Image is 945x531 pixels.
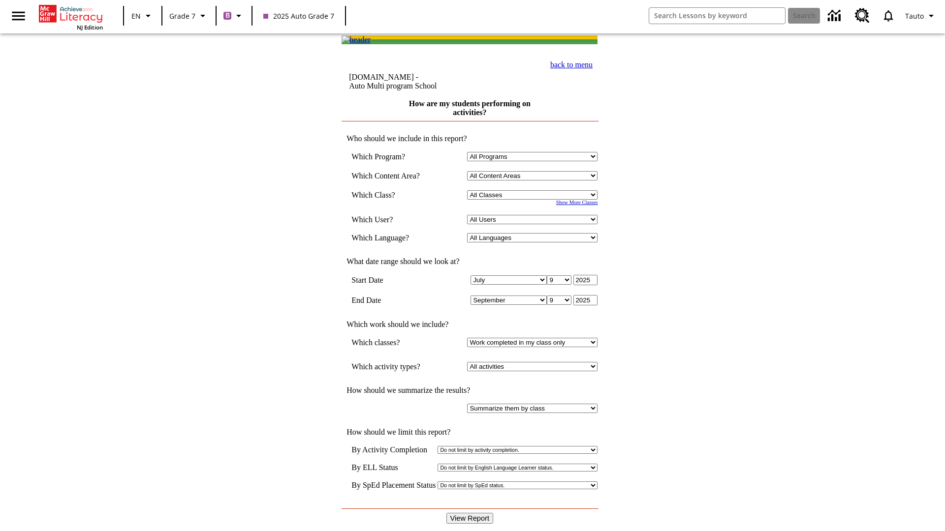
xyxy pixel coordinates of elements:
[225,9,230,22] span: B
[349,82,437,90] nobr: Auto Multi program School
[351,275,434,285] td: Start Date
[351,233,434,242] td: Which Language?
[39,3,103,31] div: Home
[446,513,494,524] input: View Report
[550,60,593,69] a: back to menu
[127,7,158,25] button: Language: EN, Select a language
[342,320,598,329] td: Which work should we include?
[342,257,598,266] td: What date range should we look at?
[849,2,876,29] a: Resource Center, Will open in new tab
[351,152,434,161] td: Which Program?
[349,73,499,90] td: [DOMAIN_NAME] -
[351,463,436,472] td: By ELL Status
[131,11,141,21] span: EN
[351,445,436,454] td: By Activity Completion
[165,7,213,25] button: Grade: Grade 7, Select a grade
[77,24,103,31] span: NJ Edition
[822,2,849,29] a: Data Center
[351,481,436,490] td: By SpEd Placement Status
[905,11,924,21] span: Tauto
[351,362,434,371] td: Which activity types?
[220,7,249,25] button: Boost Class color is purple. Change class color
[342,35,371,44] img: header
[351,295,434,305] td: End Date
[342,428,598,437] td: How should we limit this report?
[351,190,434,200] td: Which Class?
[169,11,195,21] span: Grade 7
[263,11,334,21] span: 2025 Auto Grade 7
[876,3,901,29] a: Notifications
[409,99,531,117] a: How are my students performing on activities?
[901,7,941,25] button: Profile/Settings
[4,1,33,30] button: Open side menu
[556,200,598,205] a: Show More Classes
[649,8,785,24] input: search field
[342,134,598,143] td: Who should we include in this report?
[351,215,434,224] td: Which User?
[342,386,598,395] td: How should we summarize the results?
[351,338,434,347] td: Which classes?
[351,172,420,180] nobr: Which Content Area?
